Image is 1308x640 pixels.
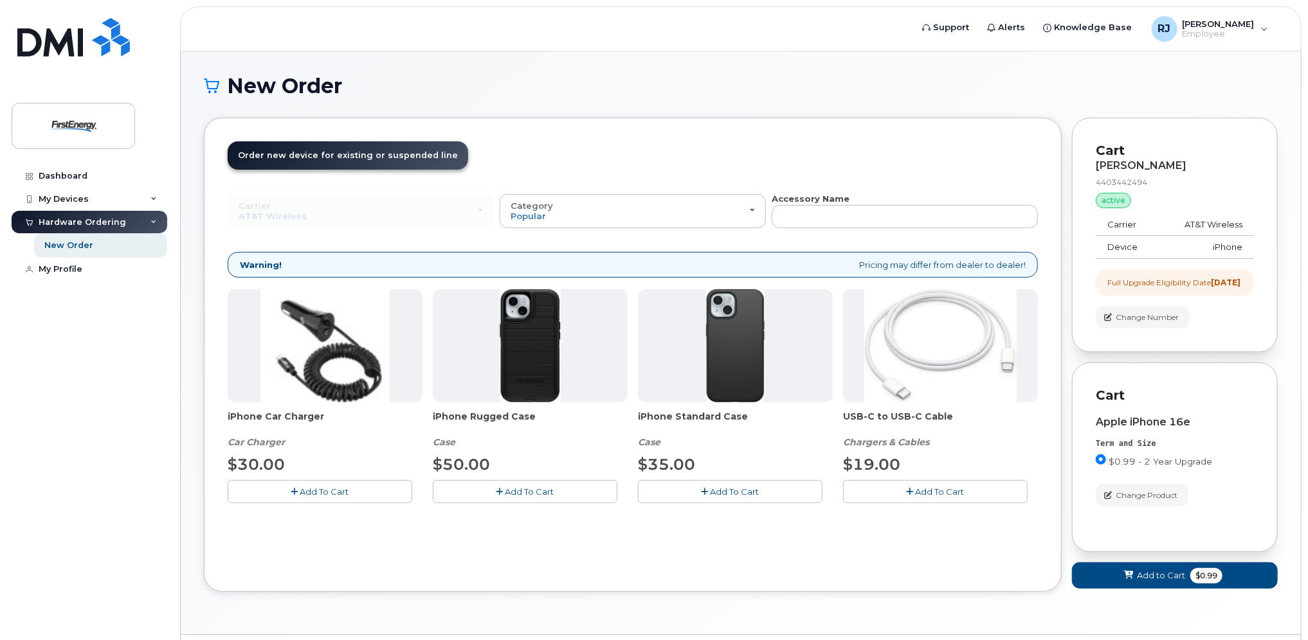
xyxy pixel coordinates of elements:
[1096,177,1254,188] div: 4403442494
[1109,456,1212,467] span: $0.99 - 2 Year Upgrade
[433,455,490,474] span: $50.00
[843,436,929,448] em: Chargers & Cables
[1190,568,1222,583] span: $0.99
[706,289,765,402] img: Symmetry.jpg
[1096,438,1254,449] div: Term and Size
[1116,490,1177,501] span: Change Product
[916,486,965,497] span: Add To Cart
[228,252,1038,278] div: Pricing may differ from dealer to dealer!
[843,455,900,474] span: $19.00
[228,410,422,449] div: iPhone Car Charger
[228,480,412,502] button: Add To Cart
[1107,277,1240,288] div: Full Upgrade Eligibility Date
[433,436,455,448] em: Case
[1211,278,1240,287] strong: [DATE]
[1096,416,1254,428] div: Apple iPhone 16e
[300,486,349,497] span: Add To Cart
[260,289,390,402] img: iphonesecg.jpg
[511,200,553,211] span: Category
[1159,213,1254,236] td: AT&T Wireless
[228,410,422,436] span: iPhone Car Charger
[204,75,1278,97] h1: New Order
[1159,236,1254,259] td: iPhone
[638,410,833,436] span: iPhone Standard Case
[638,455,695,474] span: $35.00
[1116,312,1179,323] span: Change Number
[1252,584,1298,630] iframe: Messenger Launcher
[1096,306,1190,328] button: Change Number
[711,486,759,497] span: Add To Cart
[843,410,1038,436] span: USB-C to USB-C Cable
[1096,386,1254,405] p: Cart
[1096,236,1159,259] td: Device
[864,289,1017,402] img: USB-C.jpg
[638,410,833,449] div: iPhone Standard Case
[511,211,546,221] span: Popular
[1096,193,1131,208] div: active
[1096,484,1188,506] button: Change Product
[505,486,554,497] span: Add To Cart
[433,480,617,502] button: Add To Cart
[433,410,628,436] span: iPhone Rugged Case
[1096,213,1159,236] td: Carrier
[1096,141,1254,160] p: Cart
[1072,562,1278,589] button: Add to Cart $0.99
[433,410,628,449] div: iPhone Rugged Case
[1096,454,1106,465] input: $0.99 - 2 Year Upgrade
[500,289,561,402] img: Defender.jpg
[843,480,1028,502] button: Add To Cart
[1096,160,1254,172] div: [PERSON_NAME]
[1137,569,1185,582] span: Add to Cart
[228,436,285,448] em: Car Charger
[638,480,822,502] button: Add To Cart
[238,150,458,160] span: Order new device for existing or suspended line
[240,259,282,271] strong: Warning!
[772,193,849,204] strong: Accessory Name
[638,436,660,448] em: Case
[228,455,285,474] span: $30.00
[843,410,1038,449] div: USB-C to USB-C Cable
[500,194,766,227] button: Category Popular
